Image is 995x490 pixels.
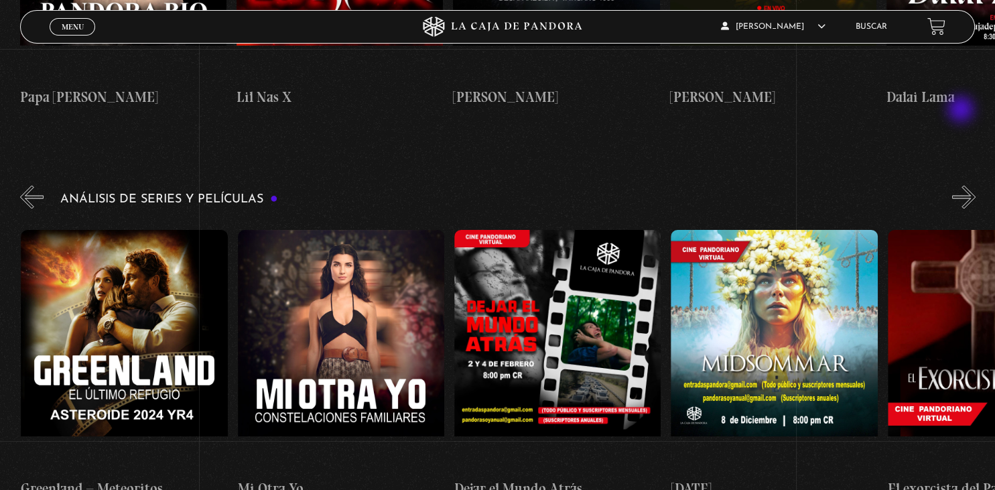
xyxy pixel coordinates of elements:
h4: [PERSON_NAME] [670,86,876,108]
button: Next [952,185,976,208]
span: Menu [62,23,84,31]
a: Buscar [856,23,887,31]
button: Previous [20,185,44,208]
span: [PERSON_NAME] [721,23,825,31]
span: Cerrar [57,34,88,43]
h4: Lil Nas X [237,86,443,108]
h3: Análisis de series y películas [60,192,278,205]
h4: [PERSON_NAME] [453,86,659,108]
a: View your shopping cart [927,17,945,36]
h4: Papa [PERSON_NAME] [20,86,226,108]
